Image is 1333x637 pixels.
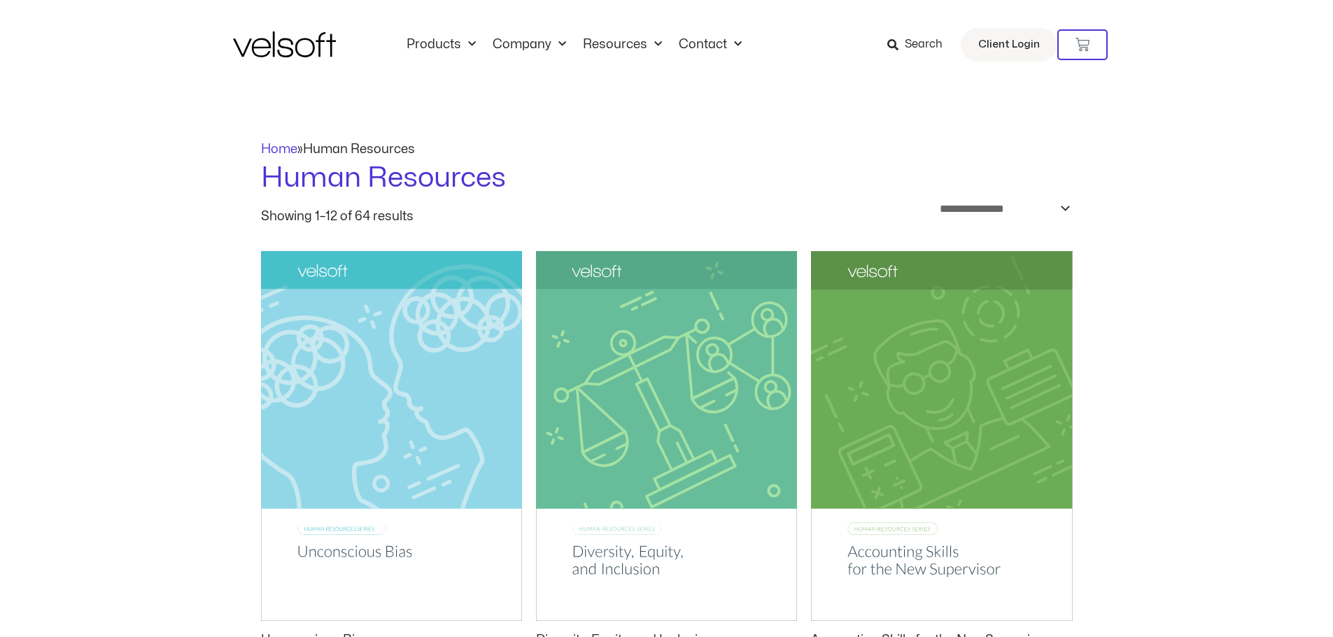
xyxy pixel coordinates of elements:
h1: Human Resources [261,159,1073,198]
a: ProductsMenu Toggle [398,37,484,52]
span: Search [905,36,943,54]
a: CompanyMenu Toggle [484,37,574,52]
img: Velsoft Training Materials [233,31,336,57]
a: ResourcesMenu Toggle [574,37,670,52]
img: Diversity, Equity, and Inclusion [536,251,797,621]
span: Human Resources [303,143,415,155]
a: Home [261,143,297,155]
span: » [261,143,415,155]
a: Client Login [961,28,1057,62]
nav: Menu [398,37,750,52]
img: Accounting Skills for the New Supervisor [811,251,1072,622]
p: Showing 1–12 of 64 results [261,210,414,223]
a: ContactMenu Toggle [670,37,750,52]
span: Client Login [978,36,1040,54]
select: Shop order [931,198,1073,220]
a: Search [887,33,952,57]
img: Unconscious Bias [261,251,522,621]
